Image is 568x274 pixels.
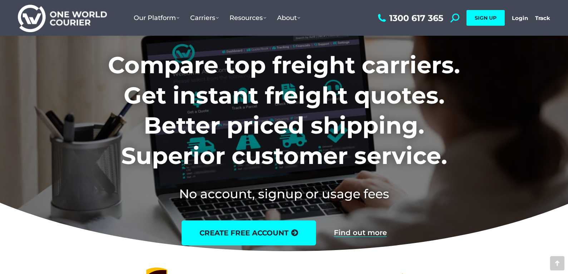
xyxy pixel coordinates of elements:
span: SIGN UP [475,15,497,21]
a: Find out more [334,229,387,237]
a: Our Platform [128,7,185,29]
span: Our Platform [134,14,179,22]
a: Track [535,15,550,21]
img: One World Courier [18,4,107,33]
h1: Compare top freight carriers. Get instant freight quotes. Better priced shipping. Superior custom... [61,50,507,171]
span: About [277,14,300,22]
a: Carriers [185,7,224,29]
h2: No account, signup or usage fees [61,185,507,203]
a: 1300 617 365 [376,14,443,23]
a: create free account [182,220,316,245]
a: Login [512,15,528,21]
a: Resources [224,7,272,29]
span: Resources [229,14,266,22]
a: About [272,7,306,29]
a: SIGN UP [466,10,505,26]
span: Carriers [190,14,219,22]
